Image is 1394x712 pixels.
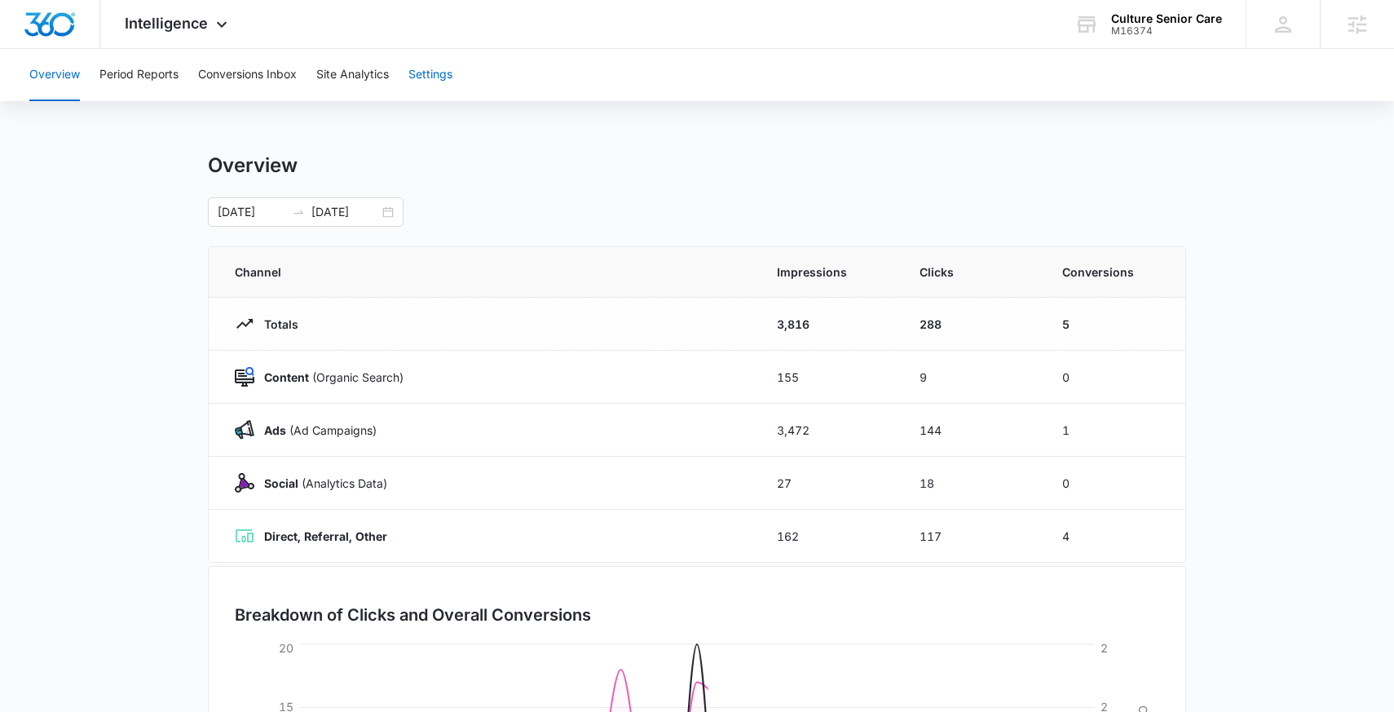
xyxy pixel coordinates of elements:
td: 1 [1043,404,1185,457]
img: Social [235,473,254,493]
p: (Ad Campaigns) [254,422,377,439]
td: 155 [757,351,900,404]
strong: Content [264,370,309,384]
td: 0 [1043,351,1185,404]
img: Ads [235,420,254,440]
td: 9 [900,351,1043,404]
button: Period Reports [99,49,179,101]
span: swap-right [292,206,305,219]
h1: Overview [208,153,298,178]
strong: Social [264,476,298,490]
p: (Analytics Data) [254,475,387,492]
h3: Breakdown of Clicks and Overall Conversions [235,603,591,627]
td: 288 [900,298,1043,351]
p: Totals [254,316,298,333]
button: Settings [408,49,452,101]
td: 144 [900,404,1043,457]
button: Site Analytics [316,49,389,101]
td: 4 [1043,510,1185,563]
span: Clicks [920,263,1023,281]
img: Content [235,367,254,387]
td: 27 [757,457,900,510]
tspan: 2 [1101,641,1108,655]
strong: Ads [264,423,286,437]
td: 117 [900,510,1043,563]
td: 3,816 [757,298,900,351]
td: 0 [1043,457,1185,510]
button: Overview [29,49,80,101]
input: End date [311,203,379,221]
td: 3,472 [757,404,900,457]
strong: Direct, Referral, Other [264,529,387,543]
div: account name [1111,12,1222,25]
span: Channel [235,263,738,281]
p: (Organic Search) [254,369,404,386]
span: to [292,206,305,219]
span: Impressions [777,263,880,281]
div: account id [1111,25,1222,37]
span: Conversions [1062,263,1159,281]
span: Intelligence [125,15,208,32]
tspan: 20 [279,641,293,655]
button: Conversions Inbox [198,49,297,101]
td: 162 [757,510,900,563]
td: 5 [1043,298,1185,351]
input: Start date [218,203,285,221]
td: 18 [900,457,1043,510]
